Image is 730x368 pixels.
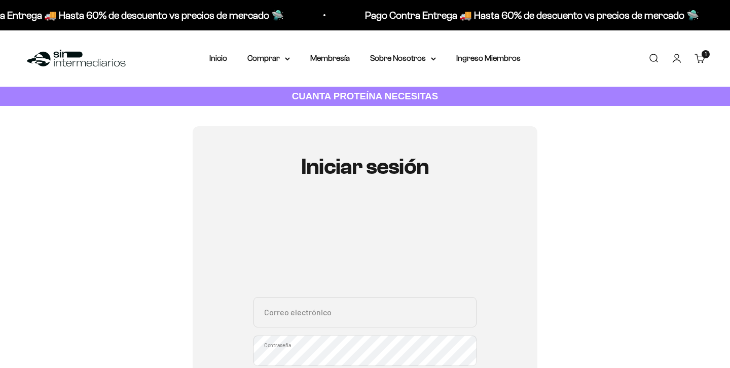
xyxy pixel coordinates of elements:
[253,155,477,179] h1: Iniciar sesión
[209,54,227,62] a: Inicio
[370,52,436,65] summary: Sobre Nosotros
[292,91,439,101] strong: CUANTA PROTEÍNA NECESITAS
[705,52,707,57] span: 1
[310,54,350,62] a: Membresía
[363,7,697,23] p: Pago Contra Entrega 🚚 Hasta 60% de descuento vs precios de mercado 🛸
[253,209,477,285] iframe: Social Login Buttons
[456,54,521,62] a: Ingreso Miembros
[247,52,290,65] summary: Comprar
